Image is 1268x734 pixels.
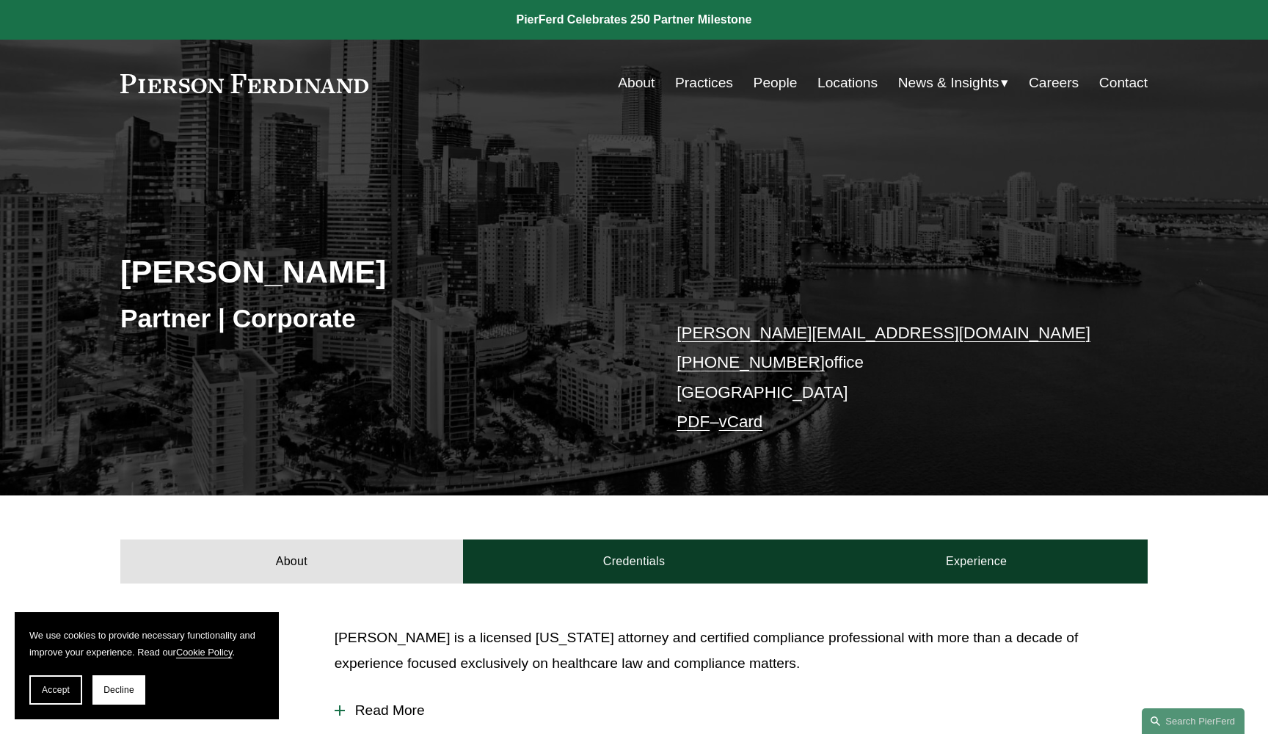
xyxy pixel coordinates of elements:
a: [PERSON_NAME][EMAIL_ADDRESS][DOMAIN_NAME] [677,324,1090,342]
a: Experience [805,539,1148,584]
span: Decline [103,685,134,695]
p: We use cookies to provide necessary functionality and improve your experience. Read our . [29,627,264,661]
button: Decline [92,675,145,705]
a: vCard [719,413,763,431]
span: Accept [42,685,70,695]
p: office [GEOGRAPHIC_DATA] – [677,319,1104,437]
a: About [618,69,655,97]
a: Credentials [463,539,806,584]
p: [PERSON_NAME] is a licensed [US_STATE] attorney and certified compliance professional with more t... [335,625,1148,676]
a: Careers [1029,69,1079,97]
a: Locations [817,69,878,97]
section: Cookie banner [15,612,279,719]
span: News & Insights [898,70,999,96]
button: Read More [335,691,1148,730]
span: Read More [345,702,1148,719]
a: folder dropdown [898,69,1009,97]
a: PDF [677,413,710,431]
a: About [120,539,463,584]
a: [PHONE_NUMBER] [677,353,825,371]
h3: Partner | Corporate [120,302,634,335]
a: Cookie Policy [176,647,233,658]
button: Accept [29,675,82,705]
a: Search this site [1142,708,1245,734]
a: Practices [675,69,733,97]
a: Contact [1099,69,1148,97]
a: People [754,69,798,97]
h2: [PERSON_NAME] [120,252,634,291]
